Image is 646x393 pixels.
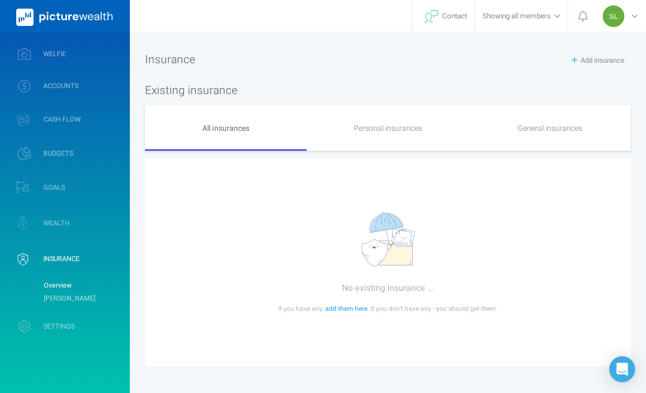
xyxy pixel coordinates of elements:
span: WEALTH [43,219,70,228]
h1: Existing insurance [145,83,631,98]
img: svg+xml;base64,PHN2ZyB4bWxucz0iaHR0cDovL3d3dy53My5vcmcvMjAwMC9zdmciIHdpZHRoPSIyNyIgaGVpZ2h0PSIyNC... [424,10,438,23]
span: SL [609,12,618,21]
a: Overview [38,279,126,292]
span: . If you don't have any - you should get them. [367,304,498,314]
span: If you have any, [278,304,324,314]
div: Steven Lyon [603,5,624,27]
div: All insurances [145,105,307,151]
span: GOALS [43,183,65,192]
span: CASH FLOW [43,115,81,124]
div: Open Intercom Messenger [609,356,635,382]
div: Personal insurances [307,105,469,151]
span: INSURANCE [43,255,80,263]
span: add them here [325,304,367,314]
h1: Insurance [145,51,388,68]
span: WELFIE [43,50,66,58]
a: [PERSON_NAME] [38,292,126,305]
span: BUDGETS [43,149,73,158]
span: ACCOUNTS [43,82,78,90]
button: Add insurance [565,50,631,69]
div: General insurances [469,105,631,151]
img: PictureWealth [16,9,113,26]
span: Add insurance [581,55,624,65]
span: SETTINGS [43,322,75,331]
span: No existing insurance ... [342,274,434,295]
